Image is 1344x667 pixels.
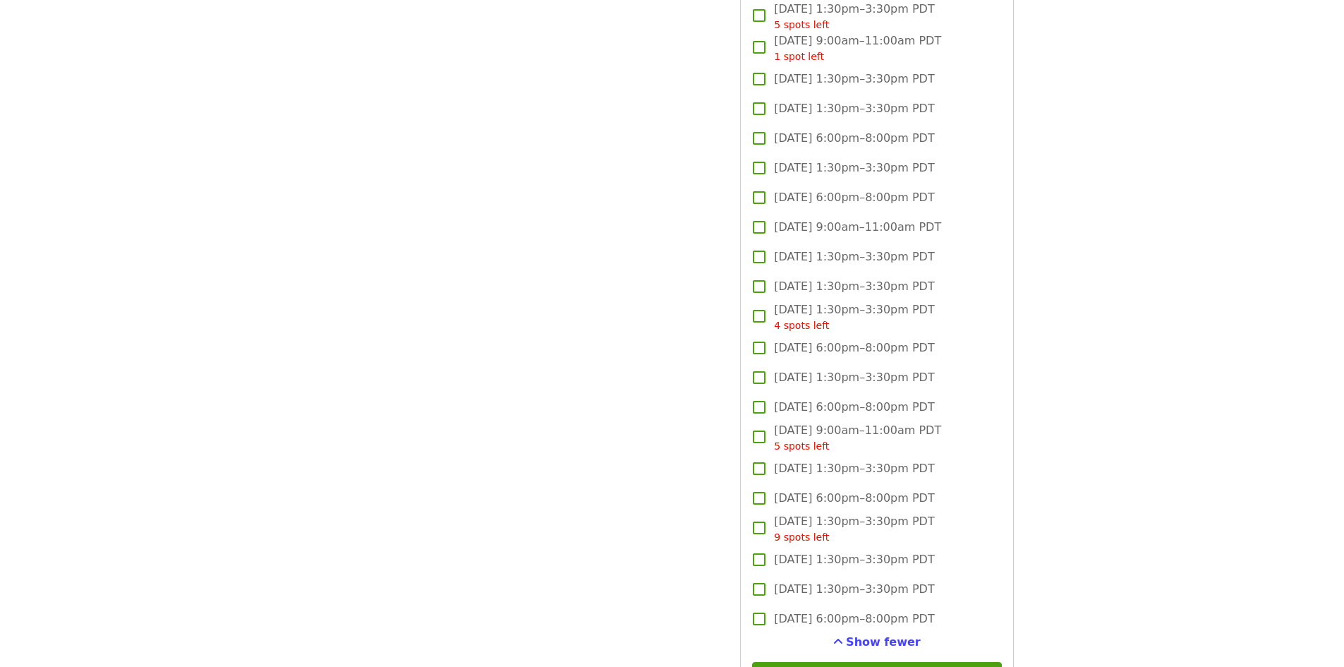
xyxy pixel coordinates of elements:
span: [DATE] 6:00pm–8:00pm PDT [774,130,934,147]
span: [DATE] 1:30pm–3:30pm PDT [774,581,934,598]
span: [DATE] 1:30pm–3:30pm PDT [774,248,934,265]
span: 4 spots left [774,320,829,331]
span: 5 spots left [774,19,829,30]
span: [DATE] 1:30pm–3:30pm PDT [774,513,934,545]
span: [DATE] 1:30pm–3:30pm PDT [774,100,934,117]
span: [DATE] 6:00pm–8:00pm PDT [774,399,934,416]
span: [DATE] 6:00pm–8:00pm PDT [774,490,934,507]
span: 5 spots left [774,440,829,452]
span: [DATE] 6:00pm–8:00pm PDT [774,339,934,356]
span: [DATE] 1:30pm–3:30pm PDT [774,1,934,32]
span: [DATE] 1:30pm–3:30pm PDT [774,160,934,176]
span: [DATE] 9:00am–11:00am PDT [774,422,941,454]
span: [DATE] 1:30pm–3:30pm PDT [774,460,934,477]
span: [DATE] 9:00am–11:00am PDT [774,32,941,64]
span: 1 spot left [774,51,824,62]
span: 9 spots left [774,531,829,543]
button: See more timeslots [833,634,921,651]
span: [DATE] 1:30pm–3:30pm PDT [774,301,934,333]
span: Show fewer [846,635,921,649]
span: [DATE] 1:30pm–3:30pm PDT [774,71,934,88]
span: [DATE] 1:30pm–3:30pm PDT [774,278,934,295]
span: [DATE] 1:30pm–3:30pm PDT [774,369,934,386]
span: [DATE] 6:00pm–8:00pm PDT [774,611,934,627]
span: [DATE] 9:00am–11:00am PDT [774,219,941,236]
span: [DATE] 6:00pm–8:00pm PDT [774,189,934,206]
span: [DATE] 1:30pm–3:30pm PDT [774,551,934,568]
